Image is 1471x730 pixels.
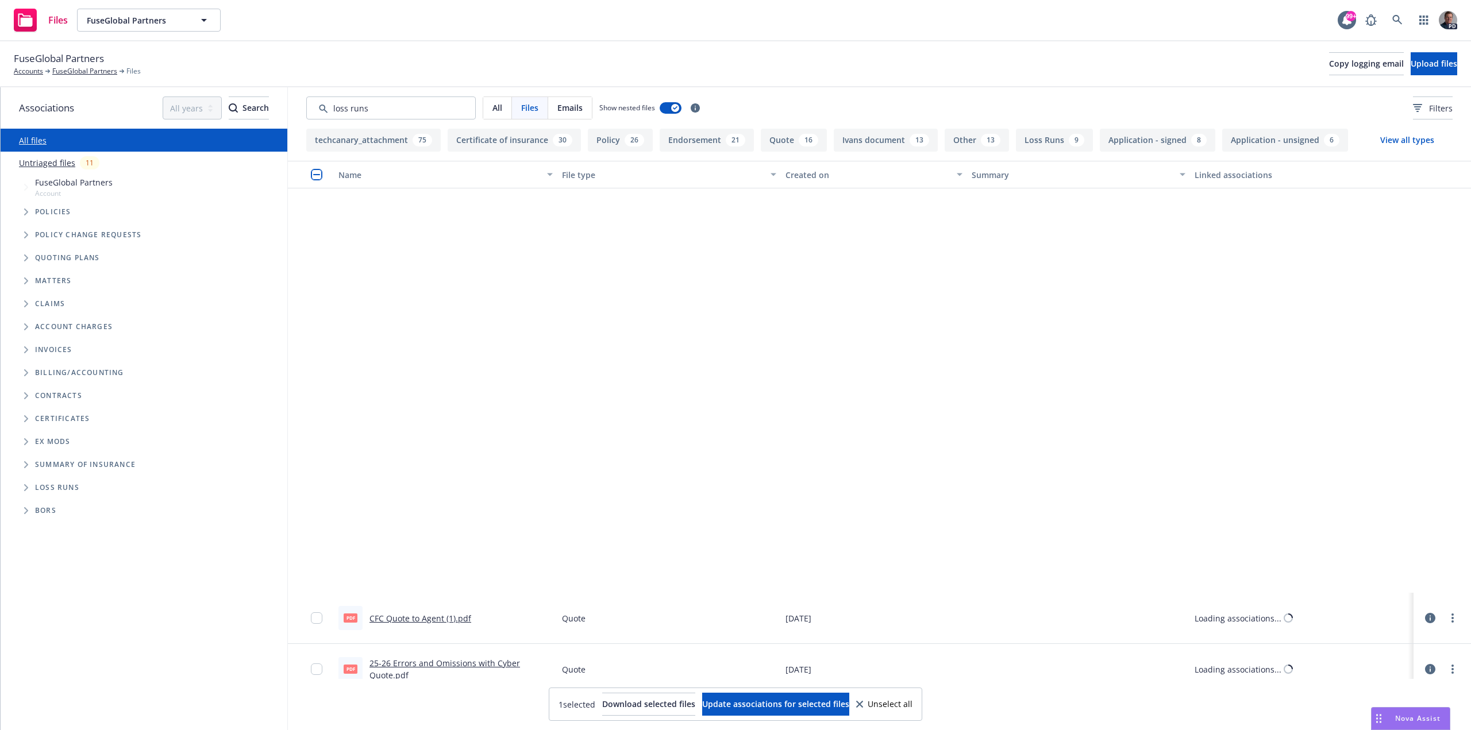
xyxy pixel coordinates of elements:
div: 13 [910,134,929,146]
div: Folder Tree Example [1,361,287,522]
span: Policies [35,208,71,215]
div: File type [562,169,764,181]
a: more [1446,611,1460,625]
span: Ex Mods [35,438,70,445]
a: Untriaged files [19,157,75,169]
div: 21 [726,134,745,146]
span: Associations [19,101,74,115]
button: Copy logging email [1329,52,1404,75]
a: Switch app [1412,9,1435,32]
a: Report a Bug [1360,9,1383,32]
img: photo [1439,11,1457,29]
button: Quote [761,129,827,152]
div: Created on [785,169,950,181]
span: Certificates [35,415,90,422]
span: Copy logging email [1329,58,1404,69]
div: 13 [981,134,1000,146]
button: techcanary_attachment [306,129,441,152]
button: Filters [1413,96,1453,119]
span: Quoting plans [35,254,100,261]
div: 26 [625,134,644,146]
a: 25-26 Errors and Omissions with Cyber Quote.pdf [369,658,520,681]
span: Policy change requests [35,231,141,238]
button: Other [945,129,1009,152]
input: Select all [311,169,322,180]
a: Files [9,4,72,36]
span: Invoices [35,346,72,353]
a: Accounts [14,66,43,76]
span: FuseGlobal Partners [35,176,113,188]
div: 75 [413,134,432,146]
div: Search [229,97,269,119]
span: FuseGlobal Partners [87,14,186,26]
div: 30 [553,134,572,146]
span: Account [35,188,113,198]
span: BORs [35,507,56,514]
span: Files [48,16,68,25]
span: All [492,102,502,114]
div: 8 [1191,134,1207,146]
span: pdf [344,665,357,673]
div: 6 [1324,134,1339,146]
div: Summary [972,169,1173,181]
span: Claims [35,300,65,307]
span: Nova Assist [1395,713,1441,723]
a: more [1446,662,1460,676]
button: Nova Assist [1371,707,1450,730]
span: Filters [1413,102,1453,114]
button: Application - signed [1100,129,1215,152]
input: Toggle Row Selected [311,663,322,675]
button: Linked associations [1190,161,1414,188]
a: CFC Quote to Agent (1).pdf [369,613,471,624]
span: Emails [557,102,583,114]
svg: Search [229,103,238,113]
a: FuseGlobal Partners [52,66,117,76]
span: pdf [344,613,357,622]
button: Endorsement [660,129,754,152]
span: Summary of insurance [35,461,136,468]
button: Certificate of insurance [448,129,581,152]
span: Quote [562,663,586,675]
button: Summary [967,161,1191,188]
div: Tree Example [1,174,287,361]
button: Upload files [1411,52,1457,75]
button: SearchSearch [229,96,269,119]
span: Loss Runs [35,484,79,491]
button: Policy [588,129,653,152]
input: Search by keyword... [306,96,476,119]
div: Linked associations [1195,169,1409,181]
span: [DATE] [785,612,811,624]
span: [DATE] [785,663,811,675]
span: Contracts [35,392,82,399]
button: Download selected files [602,693,695,716]
span: Account charges [35,323,113,330]
a: Search [1386,9,1409,32]
span: Update associations for selected files [702,698,849,709]
button: Created on [781,161,967,188]
span: 1 selected [559,698,595,710]
a: All files [19,135,47,146]
div: Drag to move [1372,708,1386,729]
button: Update associations for selected files [702,693,849,716]
span: Unselect all [868,700,912,708]
input: Toggle Row Selected [311,612,322,624]
div: 16 [799,134,818,146]
button: Loss Runs [1016,129,1093,152]
div: Loading associations... [1195,663,1281,675]
div: 99+ [1346,11,1356,21]
span: Files [126,66,141,76]
span: Billing/Accounting [35,369,124,376]
div: Loading associations... [1195,612,1281,624]
span: Download selected files [602,698,695,709]
button: Ivans document [834,129,938,152]
button: File type [557,161,781,188]
span: Quote [562,612,586,624]
div: 9 [1069,134,1084,146]
div: 11 [80,156,99,169]
button: Unselect all [856,693,912,716]
button: Application - unsigned [1222,129,1348,152]
div: Name [338,169,540,181]
span: Upload files [1411,58,1457,69]
button: FuseGlobal Partners [77,9,221,32]
span: FuseGlobal Partners [14,51,104,66]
